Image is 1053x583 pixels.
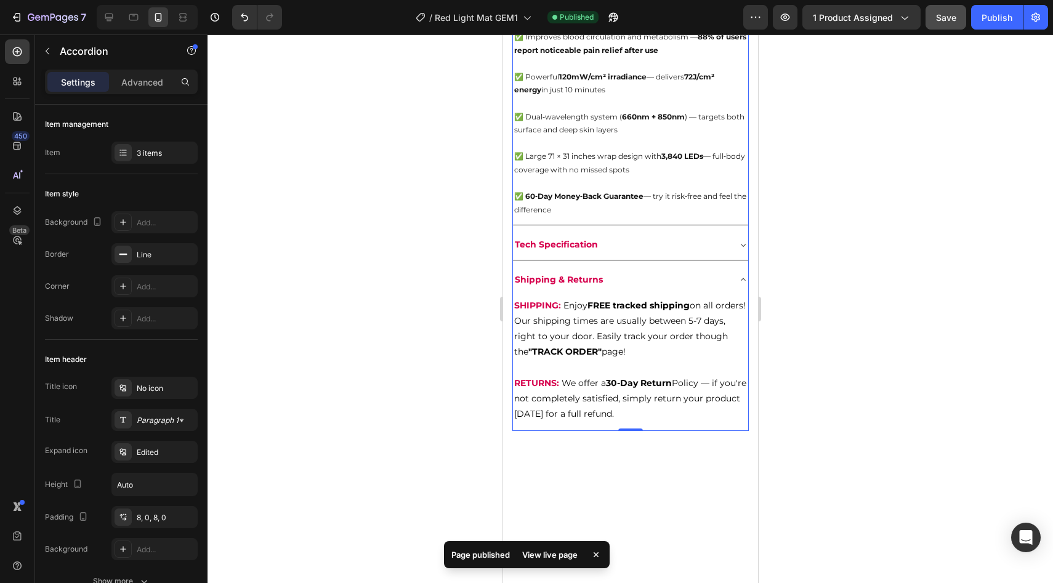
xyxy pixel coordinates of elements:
[45,281,70,292] div: Corner
[45,381,77,392] div: Title icon
[84,265,187,276] strong: FREE tracked shipping
[137,447,195,458] div: Edited
[435,11,518,24] span: Red Light Mat GEM1
[61,76,95,89] p: Settings
[936,12,956,23] span: Save
[56,38,143,47] strong: 120mW/cm² irradiance
[11,115,244,142] p: ✅ Large 71 × 31 inches wrap design with — full‑body coverage with no missed spots
[515,546,585,563] div: View live page
[503,34,758,583] iframe: Design area
[5,5,92,30] button: 7
[9,225,30,235] div: Beta
[11,265,58,276] strong: SHIPPING:
[137,281,195,292] div: Add...
[119,78,182,87] strong: 660nm + 850nm
[560,12,594,23] span: Published
[11,343,243,385] span: We offer a Policy — if you're not completely satisfied, simply return your product [DATE] for a f...
[45,476,85,493] div: Height
[45,414,60,425] div: Title
[45,544,87,555] div: Background
[11,36,244,62] p: ✅ Powerful — delivers in just 10 minutes
[158,117,200,126] strong: 3,840 LEDs
[11,157,140,166] strong: ✅ 60‑Day Money‑Back Guarantee
[25,312,99,323] strong: "TRACK ORDER"
[137,512,195,523] div: 8, 0, 8, 0
[45,147,60,158] div: Item
[45,214,105,231] div: Background
[12,204,95,215] strong: Tech Specification
[12,239,100,251] strong: Shipping & Returns
[971,5,1023,30] button: Publish
[451,549,510,561] p: Page published
[60,44,164,58] p: Accordion
[45,313,73,324] div: Shadow
[45,509,91,526] div: Padding
[802,5,921,30] button: 1 product assigned
[11,343,56,354] strong: RETURNS:
[137,217,195,228] div: Add...
[112,473,197,496] input: Auto
[12,131,30,141] div: 450
[137,383,195,394] div: No icon
[813,11,893,24] span: 1 product assigned
[103,343,169,354] strong: 30-Day Return
[137,313,195,324] div: Add...
[45,249,69,260] div: Border
[11,62,244,102] p: ✅ Dual‑wavelength system ( ) — targets both surface and deep skin layers
[137,148,195,159] div: 3 items
[11,155,244,182] p: — try it risk‑free and feel the difference
[232,5,282,30] div: Undo/Redo
[429,11,432,24] span: /
[81,10,86,25] p: 7
[137,415,195,426] div: Paragraph 1*
[45,188,79,199] div: Item style
[45,445,87,456] div: Expand icon
[137,544,195,555] div: Add...
[45,119,108,130] div: Item management
[121,76,163,89] p: Advanced
[1011,523,1041,552] div: Open Intercom Messenger
[982,11,1012,24] div: Publish
[45,354,87,365] div: Item header
[137,249,195,260] div: Line
[11,265,243,323] span: Enjoy on all orders! Our shipping times are usually between 5-7 days, right to your door. Easily ...
[926,5,966,30] button: Save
